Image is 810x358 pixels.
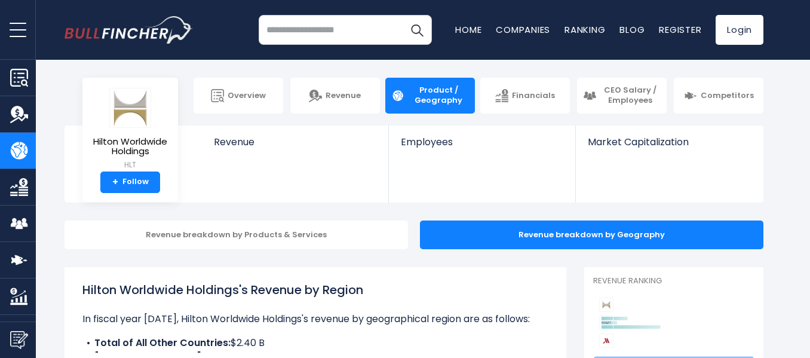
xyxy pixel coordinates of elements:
[600,85,661,106] span: CEO Salary / Employees
[112,177,118,188] strong: +
[202,126,389,168] a: Revenue
[577,78,667,114] a: CEO Salary / Employees
[576,126,762,168] a: Market Capitalization
[401,136,563,148] span: Employees
[91,87,169,172] a: Hilton Worldwide Holdings HLT
[599,316,613,330] img: Hyatt Hotels Corporation competitors logo
[420,221,763,249] div: Revenue breakdown by Geography
[619,23,645,36] a: Blog
[389,126,575,168] a: Employees
[228,91,266,101] span: Overview
[408,85,469,106] span: Product / Geography
[564,23,605,36] a: Ranking
[326,91,361,101] span: Revenue
[716,15,763,45] a: Login
[82,281,548,299] h1: Hilton Worldwide Holdings's Revenue by Region
[94,336,231,350] b: Total of All Other Countries:
[659,23,701,36] a: Register
[402,15,432,45] button: Search
[100,172,160,193] a: +Follow
[588,136,750,148] span: Market Capitalization
[701,91,754,101] span: Competitors
[599,333,613,348] img: Marriott International competitors logo
[82,312,548,326] p: In fiscal year [DATE], Hilton Worldwide Holdings's revenue by geographical region are as follows:
[65,16,193,44] img: bullfincher logo
[480,78,570,114] a: Financials
[65,221,408,249] div: Revenue breakdown by Products & Services
[599,298,613,312] img: Hilton Worldwide Holdings competitors logo
[290,78,380,114] a: Revenue
[92,137,168,157] span: Hilton Worldwide Holdings
[92,160,168,170] small: HLT
[65,16,193,44] a: Go to homepage
[512,91,555,101] span: Financials
[496,23,550,36] a: Companies
[194,78,283,114] a: Overview
[593,276,754,286] p: Revenue Ranking
[385,78,475,114] a: Product / Geography
[82,336,548,350] li: $2.40 B
[214,136,377,148] span: Revenue
[455,23,481,36] a: Home
[674,78,763,114] a: Competitors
